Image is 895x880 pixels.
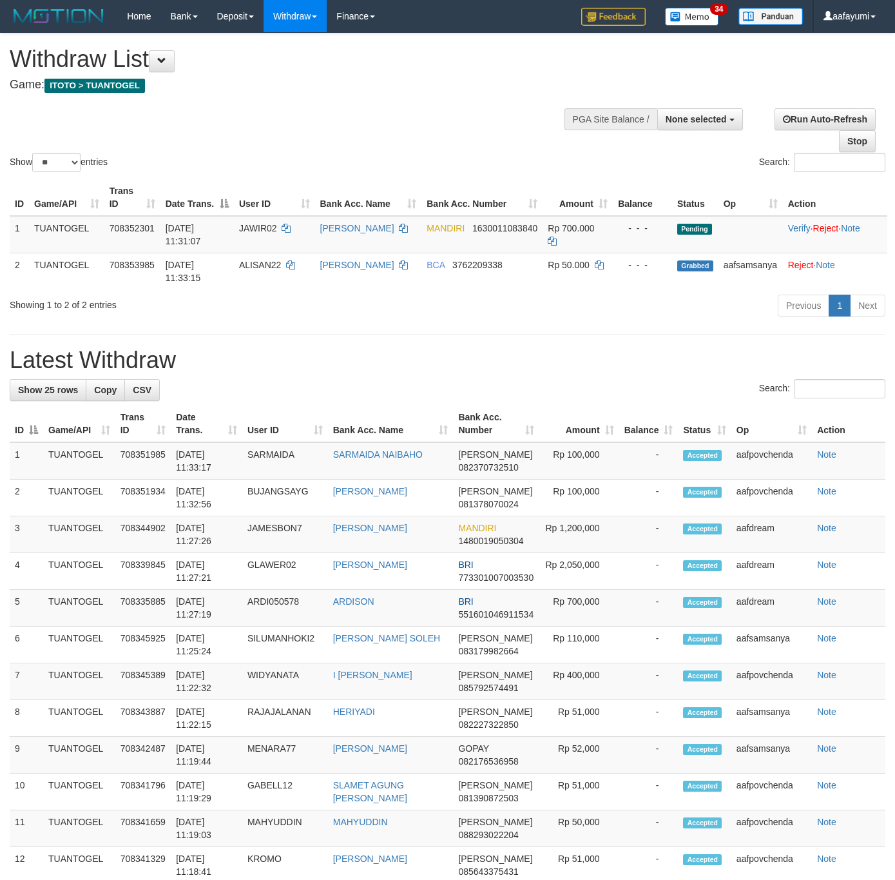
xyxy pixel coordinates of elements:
[778,295,829,317] a: Previous
[171,627,242,663] td: [DATE] 11:25:24
[10,406,43,442] th: ID: activate to sort column descending
[242,737,328,774] td: MENARA77
[43,480,115,516] td: TUANTOGEL
[731,627,812,663] td: aafsamsanya
[458,499,518,509] span: Copy 081378070024 to clipboard
[115,774,171,810] td: 708341796
[539,442,619,480] td: Rp 100,000
[171,480,242,516] td: [DATE] 11:32:56
[242,480,328,516] td: BUJANGSAYG
[788,260,814,270] a: Reject
[333,817,388,827] a: MAHYUDDIN
[657,108,743,130] button: None selected
[665,8,719,26] img: Button%20Memo.svg
[29,216,104,253] td: TUANTOGEL
[683,670,722,681] span: Accepted
[242,442,328,480] td: SARMAIDA
[718,253,783,289] td: aafsamsanya
[110,260,155,270] span: 708353985
[10,663,43,700] td: 7
[794,379,885,398] input: Search:
[333,486,407,496] a: [PERSON_NAME]
[160,179,234,216] th: Date Trans.: activate to sort column descending
[320,260,394,270] a: [PERSON_NAME]
[171,516,242,553] td: [DATE] 11:27:26
[10,216,29,253] td: 1
[710,3,727,15] span: 34
[619,810,678,847] td: -
[539,810,619,847] td: Rp 50,000
[813,223,839,233] a: Reject
[333,707,375,717] a: HERIYADI
[124,379,160,401] a: CSV
[242,627,328,663] td: SILUMANHOKI2
[672,179,718,216] th: Status
[242,590,328,627] td: ARDI050578
[43,774,115,810] td: TUANTOGEL
[458,523,496,533] span: MANDIRI
[458,536,523,546] span: Copy 1480019050304 to clipboard
[619,590,678,627] td: -
[427,260,445,270] span: BCA
[104,179,160,216] th: Trans ID: activate to sort column ascending
[683,597,722,608] span: Accepted
[333,743,407,754] a: [PERSON_NAME]
[683,487,722,498] span: Accepted
[539,553,619,590] td: Rp 2,050,000
[666,114,727,124] span: None selected
[683,707,722,718] span: Accepted
[453,406,539,442] th: Bank Acc. Number: activate to sort column ascending
[812,406,885,442] th: Action
[133,385,151,395] span: CSV
[10,737,43,774] td: 9
[94,385,117,395] span: Copy
[817,523,836,533] a: Note
[43,810,115,847] td: TUANTOGEL
[115,627,171,663] td: 708345925
[817,633,836,643] a: Note
[10,179,29,216] th: ID
[333,854,407,864] a: [PERSON_NAME]
[458,780,532,790] span: [PERSON_NAME]
[458,683,518,693] span: Copy 085792574491 to clipboard
[333,560,407,570] a: [PERSON_NAME]
[458,572,534,583] span: Copy 773301007003530 to clipboard
[817,743,836,754] a: Note
[458,817,532,827] span: [PERSON_NAME]
[43,406,115,442] th: Game/API: activate to sort column ascending
[115,737,171,774] td: 708342487
[539,774,619,810] td: Rp 51,000
[43,663,115,700] td: TUANTOGEL
[738,8,803,25] img: panduan.png
[43,737,115,774] td: TUANTOGEL
[10,293,363,311] div: Showing 1 to 2 of 2 entries
[618,222,667,235] div: - - -
[458,756,518,767] span: Copy 082176536958 to clipboard
[841,223,860,233] a: Note
[171,663,242,700] td: [DATE] 11:22:32
[10,6,108,26] img: MOTION_logo.png
[731,406,812,442] th: Op: activate to sort column ascending
[333,449,423,460] a: SARMAIDA NAIBAHO
[619,553,678,590] td: -
[817,817,836,827] a: Note
[242,406,328,442] th: User ID: activate to sort column ascending
[166,223,201,246] span: [DATE] 11:31:07
[10,442,43,480] td: 1
[458,596,473,607] span: BRI
[543,179,613,216] th: Amount: activate to sort column ascending
[242,774,328,810] td: GABELL12
[452,260,503,270] span: Copy 3762209338 to clipboard
[115,663,171,700] td: 708345389
[166,260,201,283] span: [DATE] 11:33:15
[10,590,43,627] td: 5
[333,633,441,643] a: [PERSON_NAME] SOLEH
[619,700,678,737] td: -
[43,627,115,663] td: TUANTOGEL
[794,153,885,172] input: Search:
[817,560,836,570] a: Note
[10,480,43,516] td: 2
[29,253,104,289] td: TUANTOGEL
[472,223,537,233] span: Copy 1630011083840 to clipboard
[850,295,885,317] a: Next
